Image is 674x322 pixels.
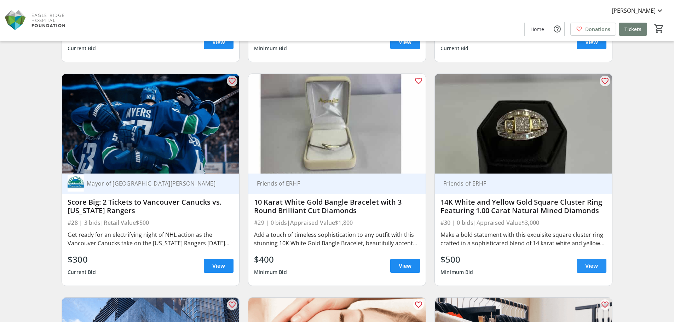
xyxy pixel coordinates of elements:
img: 14K White and Yellow Gold Square Cluster Ring Featuring 1.00 Carat Natural Mined Diamonds [435,74,612,174]
div: Score Big: 2 Tickets to Vancouver Canucks vs. [US_STATE] Rangers [68,198,234,215]
a: View [390,259,420,273]
a: Donations [570,23,616,36]
a: View [204,35,234,49]
img: 10 Karat White Gold Bangle Bracelet with 3 Round Brilliant Cut Diamonds [248,74,426,174]
img: Mayor of Port Moody [68,175,84,192]
span: View [585,262,598,270]
a: View [577,259,606,273]
div: $400 [254,253,287,266]
div: Add a touch of timeless sophistication to any outfit with this stunning 10K White Gold Bangle Bra... [254,230,420,247]
div: Current Bid [68,266,96,279]
div: 14K White and Yellow Gold Square Cluster Ring Featuring 1.00 Carat Natural Mined Diamonds [440,198,606,215]
a: View [390,35,420,49]
div: Current Bid [440,42,469,55]
div: Current Bid [68,42,96,55]
div: Minimum Bid [440,266,473,279]
div: #28 | 3 bids | Retail Value $500 [68,218,234,228]
button: [PERSON_NAME] [606,5,670,16]
span: [PERSON_NAME] [612,6,656,15]
span: Tickets [624,25,641,33]
div: #30 | 0 bids | Appraised Value $3,000 [440,218,606,228]
span: View [399,38,411,46]
mat-icon: favorite_outline [228,300,236,309]
a: View [204,259,234,273]
button: Cart [653,22,666,35]
button: Help [550,22,564,36]
div: $300 [68,253,96,266]
span: View [585,38,598,46]
div: Make a bold statement with this exquisite square cluster ring crafted in a sophisticated blend of... [440,230,606,247]
span: View [212,38,225,46]
div: Minimum Bid [254,42,287,55]
img: Score Big: 2 Tickets to Vancouver Canucks vs. New York Rangers [62,74,239,174]
span: Home [530,25,544,33]
span: View [212,262,225,270]
mat-icon: favorite_outline [414,300,423,309]
div: Get ready for an electrifying night of NHL action as the Vancouver Canucks take on the [US_STATE]... [68,230,234,247]
div: Mayor of [GEOGRAPHIC_DATA][PERSON_NAME] [84,180,225,187]
mat-icon: favorite_outline [228,77,236,85]
span: Donations [585,25,610,33]
div: #29 | 0 bids | Appraised Value $1,800 [254,218,420,228]
mat-icon: favorite_outline [601,300,609,309]
a: Tickets [619,23,647,36]
img: Eagle Ridge Hospital Foundation's Logo [4,3,67,38]
span: View [399,262,411,270]
div: Friends of ERHF [254,180,411,187]
a: Home [525,23,550,36]
div: Friends of ERHF [440,180,598,187]
div: Minimum Bid [254,266,287,279]
mat-icon: favorite_outline [414,77,423,85]
div: $500 [440,253,473,266]
a: View [577,35,606,49]
div: 10 Karat White Gold Bangle Bracelet with 3 Round Brilliant Cut Diamonds [254,198,420,215]
mat-icon: favorite_outline [601,77,609,85]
